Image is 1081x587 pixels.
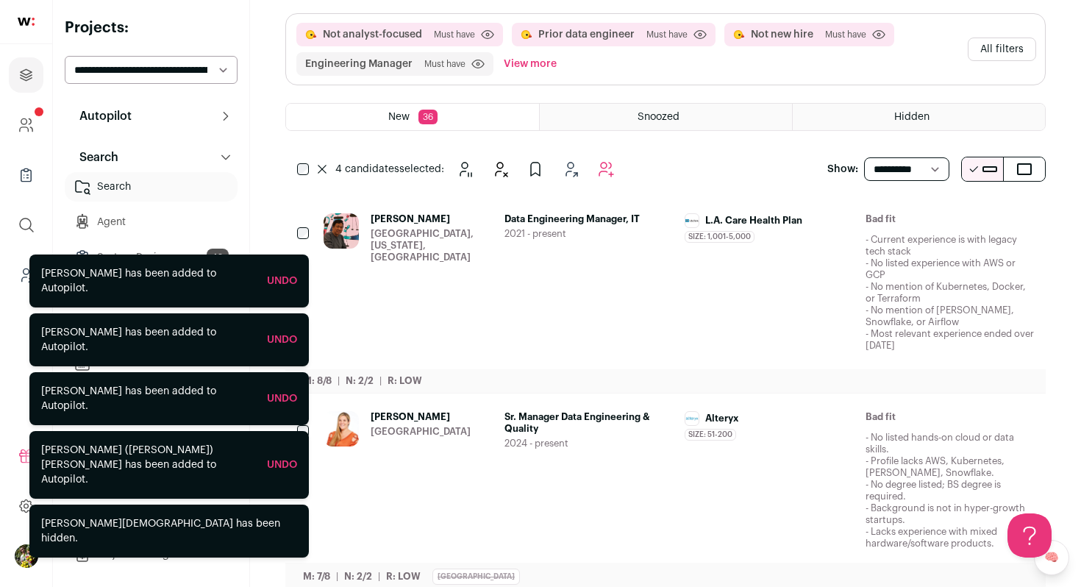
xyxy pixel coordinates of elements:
[15,544,38,568] img: 6689865-medium_jpg
[450,154,479,184] button: Snooze
[18,18,35,26] img: wellfound-shorthand-0d5821cbd27db2630d0214b213865d53afaa358527fdda9d0ea32b1df1b89c2c.svg
[344,572,372,581] span: N: 2/2
[9,107,43,143] a: Company and ATS Settings
[9,257,43,293] a: Leads (Backoffice)
[432,569,520,585] div: [GEOGRAPHIC_DATA]
[371,426,471,438] div: [GEOGRAPHIC_DATA]
[371,411,471,423] span: [PERSON_NAME]
[267,394,297,404] a: Undo
[65,172,238,202] a: Search
[504,411,674,435] span: Sr. Manager Data Engineering & Quality
[65,143,238,172] button: Search
[324,411,359,447] img: a31b0ee07423c62af306279a30f67cbb868f01b02382d06af9acc5e5ee7e04fb.jpg
[267,460,297,470] a: Undo
[866,432,1035,549] p: - No listed hands-on cloud or data skills. - Profile lacks AWS, Kubernetes, [PERSON_NAME], Snowfl...
[15,544,38,568] button: Open dropdown
[388,112,410,122] span: New
[827,162,858,177] p: Show:
[324,213,359,249] img: 7b0b0ee2bfc91d92e640df4f38c2d74d89199ecd9449f828bf6a1030c380d66f.jpg
[591,154,621,184] button: Add to Autopilot
[793,104,1045,130] a: Hidden
[866,411,1035,423] h2: Bad fit
[685,219,699,223] img: 135139afee1fd5ae193cd28e5a2f3e46e32443daee585a7e74befde34bc72f9c.jpg
[418,110,438,124] span: 36
[305,57,413,71] button: Engineering Manager
[267,335,297,345] a: Undo
[324,213,1034,375] a: [PERSON_NAME] [GEOGRAPHIC_DATA], [US_STATE], [GEOGRAPHIC_DATA] Data Engineering Manager, IT 2021 ...
[705,215,802,227] span: L.A. Care Health Plan
[9,57,43,93] a: Projects
[303,375,422,387] ul: | |
[825,29,866,40] span: Must have
[705,413,738,424] span: Alteryx
[521,154,550,184] button: Add to Prospects
[685,429,736,441] span: Size: 51-200
[335,162,444,177] span: selected:
[324,411,1034,573] a: [PERSON_NAME] [GEOGRAPHIC_DATA] Sr. Manager Data Engineering & Quality 2024 - present Alteryx Siz...
[866,213,1035,225] h2: Bad fit
[968,38,1036,61] button: All filters
[388,376,422,385] span: R: Low
[386,572,421,581] span: R: Low
[504,228,674,240] span: 2021 - present
[346,376,374,385] span: N: 2/2
[65,243,238,272] a: System Reviews18
[9,157,43,193] a: Company Lists
[41,443,255,487] div: [PERSON_NAME] ([PERSON_NAME]) [PERSON_NAME] has been added to Autopilot.
[371,228,493,263] div: [GEOGRAPHIC_DATA], [US_STATE], [GEOGRAPHIC_DATA]
[646,29,688,40] span: Must have
[71,107,132,125] p: Autopilot
[335,164,399,174] span: 4 candidates
[267,276,297,286] a: Undo
[303,376,332,385] span: M: 8/8
[303,571,421,583] ul: | |
[504,438,674,449] span: 2024 - present
[501,52,560,76] button: View more
[424,58,465,70] span: Must have
[41,325,255,355] div: [PERSON_NAME] has been added to Autopilot.
[41,266,255,296] div: [PERSON_NAME] has been added to Autopilot.
[894,112,930,122] span: Hidden
[434,29,475,40] span: Must have
[41,384,255,413] div: [PERSON_NAME] has been added to Autopilot.
[71,149,118,166] p: Search
[371,213,493,225] span: [PERSON_NAME]
[1007,513,1052,558] iframe: Help Scout Beacon - Open
[65,207,238,237] a: Agent
[207,249,229,266] span: 18
[685,231,754,243] span: Size: 1,001-5,000
[41,516,297,546] div: [PERSON_NAME][DEMOGRAPHIC_DATA] has been hidden.
[556,154,585,184] button: Add to Shortlist
[866,234,1035,352] p: - Current experience is with legacy tech stack - No listed experience with AWS or GCP - No mentio...
[65,102,238,131] button: Autopilot
[638,112,679,122] span: Snoozed
[751,27,813,42] button: Not new hire
[323,27,422,42] button: Not analyst-focused
[685,416,699,421] img: decfc31db980f64c78921a290f10d8f9a5439ddf5b7d3eb004447b75191261bf.jpg
[540,104,792,130] a: Snoozed
[65,18,238,38] h2: Projects:
[504,213,674,225] span: Data Engineering Manager, IT
[485,154,515,184] button: Hide
[1034,540,1069,575] a: 🧠
[303,572,330,581] span: M: 7/8
[538,27,635,42] button: Prior data engineer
